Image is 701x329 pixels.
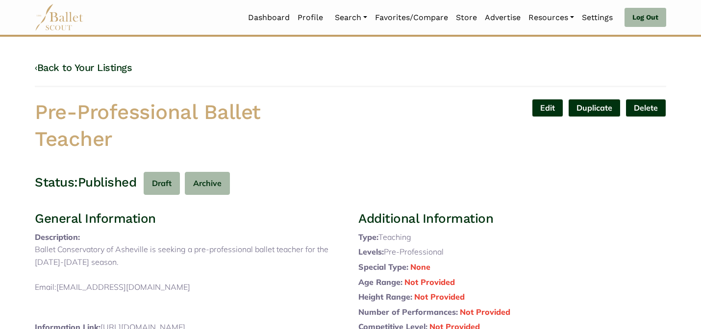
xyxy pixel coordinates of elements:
span: Age Range: [358,277,402,287]
h3: General Information [35,211,343,227]
code: ‹ [35,61,37,73]
a: Profile [294,7,327,28]
a: Advertise [481,7,525,28]
span: Not Provided [404,277,455,287]
h3: Published [78,174,137,191]
p: Ballet Conservatory of Asheville is seeking a pre-professional ballet teacher for the [DATE]-[DAT... [35,243,343,319]
a: Edit [532,99,563,117]
button: Archive [185,172,230,195]
a: Duplicate [568,99,621,117]
span: Description: [35,232,80,242]
a: Favorites/Compare [371,7,452,28]
a: Dashboard [244,7,294,28]
span: Number of Performances: [358,307,458,317]
p: Teaching [358,231,666,244]
p: Pre-Professional [358,246,666,258]
h1: Pre-Professional Ballet Teacher [35,99,343,152]
span: Type: [358,232,378,242]
button: Draft [144,172,180,195]
span: Levels: [358,247,384,257]
a: Log Out [625,8,666,27]
h3: Status: [35,174,78,191]
a: Settings [578,7,617,28]
span: Not Provided [460,307,510,317]
a: Store [452,7,481,28]
span: Not Provided [414,292,465,302]
h3: Additional Information [358,211,666,227]
span: None [410,262,430,272]
span: Special Type: [358,262,408,272]
a: ‹Back to Your Listings [35,62,132,73]
a: Resources [525,7,578,28]
a: Search [331,7,371,28]
button: Delete [626,99,666,117]
span: Height Range: [358,292,412,302]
